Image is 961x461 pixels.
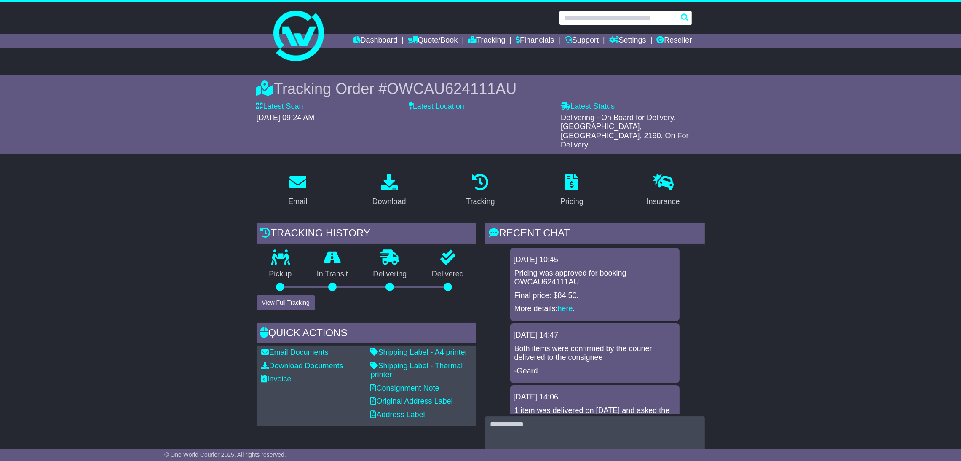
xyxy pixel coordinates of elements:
a: Insurance [641,171,685,210]
a: Pricing [555,171,589,210]
div: Quick Actions [257,323,476,346]
p: Delivered [419,270,476,279]
a: Address Label [371,410,425,419]
a: Reseller [656,34,692,48]
p: 1 item was delivered on [DATE] and asked the courier to advise the ETA for the last item [514,406,675,424]
a: Support [565,34,599,48]
p: More details: . [514,304,675,314]
label: Latest Scan [257,102,303,111]
a: Consignment Note [371,384,439,392]
p: Pickup [257,270,305,279]
div: Email [288,196,307,207]
span: [DATE] 09:24 AM [257,113,315,122]
button: View Full Tracking [257,295,315,310]
p: Final price: $84.50. [514,291,675,300]
a: Download Documents [262,362,343,370]
label: Latest Status [561,102,615,111]
a: Dashboard [353,34,398,48]
a: Shipping Label - A4 printer [371,348,468,356]
label: Latest Location [409,102,464,111]
a: Tracking [468,34,505,48]
div: Tracking Order # [257,80,705,98]
span: © One World Courier 2025. All rights reserved. [164,451,286,458]
p: Delivering [361,270,420,279]
div: [DATE] 10:45 [514,255,676,265]
span: Delivering - On Board for Delivery. [GEOGRAPHIC_DATA], [GEOGRAPHIC_DATA], 2190. On For Delivery [561,113,688,149]
a: Email [283,171,313,210]
p: Pricing was approved for booking OWCAU624111AU. [514,269,675,287]
p: -Geard [514,367,675,376]
p: Both items were confirmed by the courier delivered to the consignee [514,344,675,362]
span: OWCAU624111AU [387,80,517,97]
div: [DATE] 14:47 [514,331,676,340]
a: Shipping Label - Thermal printer [371,362,463,379]
a: Settings [609,34,646,48]
a: Email Documents [262,348,329,356]
p: In Transit [304,270,361,279]
div: Download [372,196,406,207]
div: Pricing [560,196,584,207]
a: Invoice [262,375,292,383]
a: here [558,304,573,313]
div: Tracking [466,196,495,207]
a: Quote/Book [408,34,458,48]
a: Financials [516,34,554,48]
div: [DATE] 14:06 [514,393,676,402]
a: Tracking [460,171,500,210]
div: RECENT CHAT [485,223,705,246]
a: Original Address Label [371,397,453,405]
a: Download [367,171,412,210]
div: Insurance [647,196,680,207]
div: Tracking history [257,223,476,246]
